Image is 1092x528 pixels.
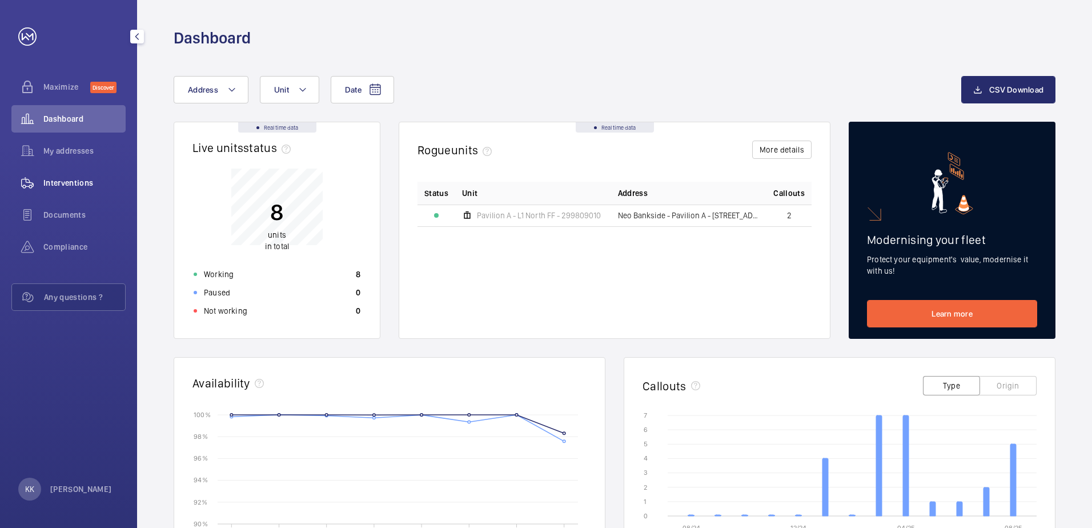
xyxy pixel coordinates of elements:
[260,76,319,103] button: Unit
[618,211,760,219] span: Neo Bankside - Pavilion A - [STREET_ADDRESS]
[644,411,647,419] text: 7
[188,85,218,94] span: Address
[43,241,126,253] span: Compliance
[462,187,477,199] span: Unit
[644,498,647,506] text: 1
[644,469,648,477] text: 3
[274,85,289,94] span: Unit
[194,433,208,441] text: 98 %
[174,76,248,103] button: Address
[194,454,208,462] text: 96 %
[932,152,973,214] img: marketing-card.svg
[43,209,126,221] span: Documents
[194,498,207,506] text: 92 %
[644,512,648,520] text: 0
[174,27,251,49] h1: Dashboard
[867,233,1037,247] h2: Modernising your fleet
[477,211,601,219] span: Pavilion A - L1 North FF - 299809010
[356,269,360,280] p: 8
[43,145,126,157] span: My addresses
[43,81,90,93] span: Maximize
[50,483,112,495] p: [PERSON_NAME]
[979,376,1037,395] button: Origin
[451,143,497,157] span: units
[417,143,496,157] h2: Rogue
[194,476,208,484] text: 94 %
[204,287,230,298] p: Paused
[268,230,286,239] span: units
[618,187,648,199] span: Address
[194,410,211,418] text: 100 %
[923,376,980,395] button: Type
[356,305,360,317] p: 0
[192,376,250,390] h2: Availability
[331,76,394,103] button: Date
[752,141,812,159] button: More details
[43,177,126,189] span: Interventions
[644,483,647,491] text: 2
[867,300,1037,327] a: Learn more
[773,187,805,199] span: Callouts
[243,141,295,155] span: status
[424,187,448,199] p: Status
[25,483,34,495] p: KK
[787,211,792,219] span: 2
[238,122,316,133] div: Real time data
[867,254,1037,277] p: Protect your equipment's value, modernise it with us!
[265,229,289,252] p: in total
[204,269,234,280] p: Working
[43,113,126,125] span: Dashboard
[192,141,295,155] h2: Live units
[644,454,648,462] text: 4
[576,122,654,133] div: Real time data
[194,519,208,527] text: 90 %
[265,198,289,226] p: 8
[643,379,686,393] h2: Callouts
[644,440,648,448] text: 5
[90,82,117,93] span: Discover
[961,76,1055,103] button: CSV Download
[356,287,360,298] p: 0
[989,85,1043,94] span: CSV Download
[44,291,125,303] span: Any questions ?
[345,85,362,94] span: Date
[204,305,247,317] p: Not working
[644,426,648,434] text: 6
